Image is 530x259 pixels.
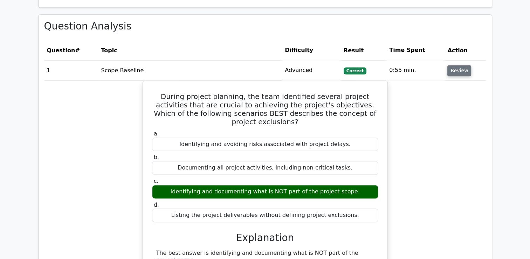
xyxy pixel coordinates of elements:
th: Time Spent [386,40,445,60]
td: Scope Baseline [98,60,282,80]
th: # [44,40,98,60]
div: Documenting all project activities, including non-critical tasks. [152,161,378,175]
span: c. [154,178,159,184]
span: d. [154,201,159,208]
th: Topic [98,40,282,60]
h3: Question Analysis [44,20,486,32]
span: Question [47,47,75,54]
h5: During project planning, the team identified several project activities that are crucial to achie... [151,92,379,126]
th: Result [341,40,386,60]
th: Difficulty [282,40,341,60]
span: b. [154,154,159,160]
button: Review [447,65,471,76]
span: Correct [344,67,366,74]
th: Action [445,40,486,60]
td: Advanced [282,60,341,80]
div: Listing the project deliverables without defining project exclusions. [152,208,378,222]
div: Identifying and documenting what is NOT part of the project scope. [152,185,378,199]
div: Identifying and avoiding risks associated with project delays. [152,138,378,151]
td: 1 [44,60,98,80]
h3: Explanation [156,232,374,244]
span: a. [154,130,159,137]
td: 0:55 min. [386,60,445,80]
